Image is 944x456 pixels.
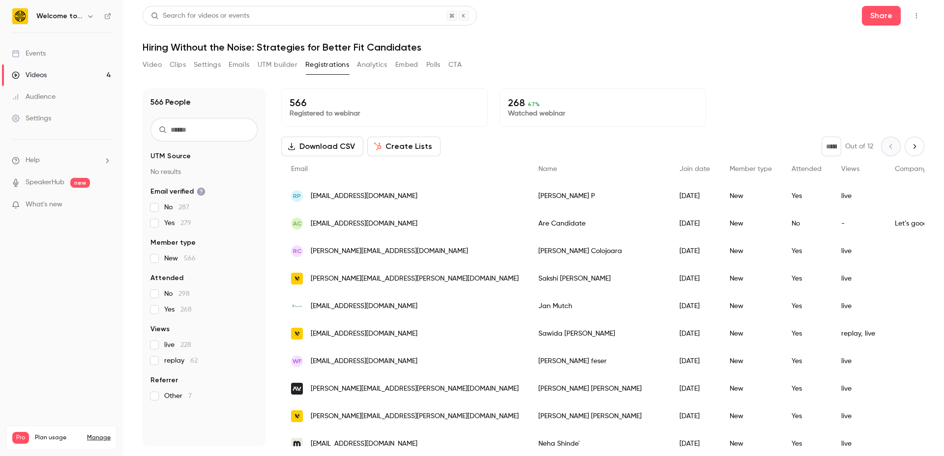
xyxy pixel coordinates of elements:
div: Videos [12,70,47,80]
img: wttj.co [291,273,303,285]
span: 298 [178,290,190,297]
span: 287 [178,204,189,211]
span: new [70,178,90,188]
h1: Hiring Without the Noise: Strategies for Better Fit Candidates [143,41,924,53]
span: Yes [164,305,192,314]
div: live [831,347,885,375]
span: Email [291,166,308,172]
h6: Welcome to the Jungle [36,11,83,21]
span: AC [293,219,301,228]
button: Download CSV [281,137,363,156]
a: SpeakerHub [26,177,64,188]
div: New [720,347,782,375]
p: 566 [290,97,479,109]
div: [PERSON_NAME] Colojoara [529,237,670,265]
span: [PERSON_NAME][EMAIL_ADDRESS][PERSON_NAME][DOMAIN_NAME] [311,411,519,422]
span: 566 [184,255,196,262]
div: [DATE] [670,182,720,210]
div: [PERSON_NAME] P [529,182,670,210]
span: Pro [12,432,29,444]
div: Yes [782,265,831,292]
span: [PERSON_NAME][EMAIL_ADDRESS][DOMAIN_NAME] [311,246,468,256]
button: Polls [426,57,441,73]
button: Next page [905,137,924,156]
span: Email verified [150,187,206,197]
div: Jan Mutch [529,292,670,320]
div: Yes [782,375,831,402]
span: Member type [150,238,196,248]
span: RP [293,192,301,200]
a: Manage [87,434,111,442]
div: Search for videos or events [151,11,249,21]
span: 279 [180,220,191,227]
div: New [720,320,782,347]
div: [DATE] [670,265,720,292]
p: No results [150,167,258,177]
div: [DATE] [670,375,720,402]
span: [PERSON_NAME][EMAIL_ADDRESS][PERSON_NAME][DOMAIN_NAME] [311,274,519,284]
p: 268 [508,97,698,109]
p: Watched webinar [508,109,698,118]
div: New [720,210,782,237]
span: Yes [164,218,191,228]
button: Settings [194,57,221,73]
span: [EMAIL_ADDRESS][DOMAIN_NAME] [311,191,417,201]
div: Audience [12,92,56,102]
span: Plan usage [35,434,81,442]
button: Registrations [305,57,349,73]
div: live [831,237,885,265]
span: [EMAIL_ADDRESS][DOMAIN_NAME] [311,439,417,449]
img: wttj.co [291,328,303,340]
img: presentpal.co.uk [291,303,303,310]
button: Clips [170,57,186,73]
span: No [164,289,190,299]
img: wttj.co [291,410,303,422]
button: Analytics [357,57,387,73]
span: Views [150,324,170,334]
button: Embed [395,57,418,73]
button: CTA [448,57,462,73]
button: Create Lists [367,137,441,156]
span: Referrer [150,375,178,385]
button: Emails [229,57,249,73]
span: Attended [150,273,183,283]
div: Yes [782,347,831,375]
span: RC [293,247,301,256]
div: live [831,182,885,210]
div: [DATE] [670,292,720,320]
div: New [720,237,782,265]
span: 7 [188,393,192,399]
span: Views [841,166,859,172]
div: Are Candidate [529,210,670,237]
span: [EMAIL_ADDRESS][DOMAIN_NAME] [311,329,417,339]
span: 62 [190,357,198,364]
img: Welcome to the Jungle [12,8,28,24]
div: [DATE] [670,402,720,430]
button: Top Bar Actions [909,8,924,24]
span: What's new [26,199,62,210]
div: [PERSON_NAME] [PERSON_NAME] [529,375,670,402]
span: Member type [730,166,772,172]
span: Other [164,391,192,401]
div: live [831,402,885,430]
iframe: Noticeable Trigger [99,200,111,209]
div: Yes [782,292,831,320]
section: facet-groups [150,151,258,401]
div: Events [12,49,46,58]
div: live [831,265,885,292]
div: [DATE] [670,237,720,265]
span: New [164,254,196,263]
div: Sawida [PERSON_NAME] [529,320,670,347]
span: 268 [180,306,192,313]
p: Registered to webinar [290,109,479,118]
span: Attended [792,166,822,172]
button: Video [143,57,162,73]
div: New [720,375,782,402]
span: Join date [679,166,710,172]
span: [EMAIL_ADDRESS][DOMAIN_NAME] [311,356,417,367]
img: outlook.co.uk [291,383,303,395]
span: Name [538,166,557,172]
div: replay, live [831,320,885,347]
span: [PERSON_NAME][EMAIL_ADDRESS][PERSON_NAME][DOMAIN_NAME] [311,384,519,394]
button: UTM builder [258,57,297,73]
